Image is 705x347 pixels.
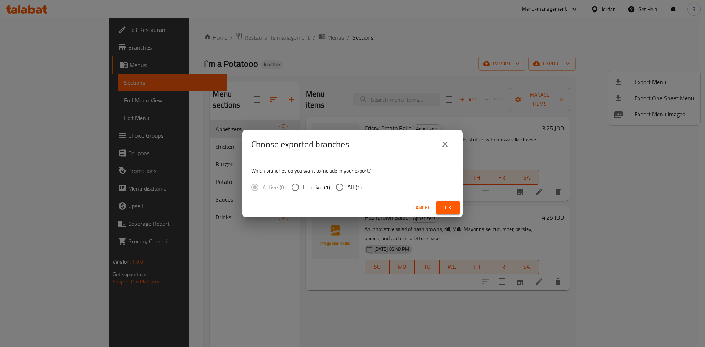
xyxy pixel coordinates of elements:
span: Inactive (1) [303,183,330,192]
button: Cancel [410,201,433,214]
span: Ok [442,203,454,212]
h2: Choose exported branches [251,138,349,150]
span: All (1) [347,183,362,192]
p: Which branches do you want to include in your export? [251,167,454,174]
button: close [436,135,454,153]
span: Active (0) [263,183,286,192]
button: Ok [436,201,460,214]
span: Cancel [413,203,430,212]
